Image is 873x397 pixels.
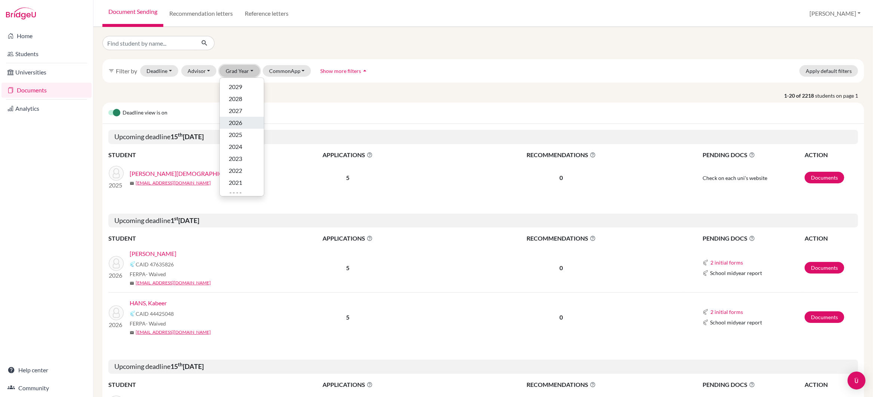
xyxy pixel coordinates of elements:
[140,65,178,77] button: Deadline
[438,234,684,243] span: RECOMMENDATIONS
[1,363,92,378] a: Help center
[438,313,684,322] p: 0
[109,181,124,190] p: 2025
[109,305,124,320] img: HANS, Kabeer
[438,263,684,272] p: 0
[6,7,36,19] img: Bridge-U
[1,83,92,98] a: Documents
[229,190,242,199] span: 2020
[136,180,211,186] a: [EMAIL_ADDRESS][DOMAIN_NAME]
[136,260,174,268] span: CAID 47635826
[220,141,264,153] button: 2024
[258,234,437,243] span: APPLICATIONS
[170,132,204,141] b: 15 [DATE]
[220,117,264,129] button: 2026
[136,280,211,286] a: [EMAIL_ADDRESS][DOMAIN_NAME]
[314,65,375,77] button: Show more filtersarrow_drop_up
[229,94,242,103] span: 2028
[361,67,368,74] i: arrow_drop_up
[146,271,166,277] span: - Waived
[170,362,204,370] b: 15 [DATE]
[116,67,137,74] span: Filter by
[109,256,124,271] img: CHEN, Xitong
[784,92,815,100] strong: 1-20 of 2218
[806,6,864,21] button: [PERSON_NAME]
[181,65,217,77] button: Advisor
[804,150,858,160] th: ACTION
[130,249,176,258] a: [PERSON_NAME]
[220,165,264,177] button: 2022
[108,233,258,243] th: STUDENT
[109,320,124,329] p: 2026
[108,130,858,144] h5: Upcoming deadline
[174,216,178,222] sup: st
[229,130,242,139] span: 2025
[229,166,242,175] span: 2022
[229,118,242,127] span: 2026
[146,320,166,327] span: - Waived
[220,93,264,105] button: 2028
[438,380,684,389] span: RECOMMENDATIONS
[805,172,844,183] a: Documents
[178,132,183,138] sup: th
[805,311,844,323] a: Documents
[258,150,437,159] span: APPLICATIONS
[220,177,264,189] button: 2021
[703,260,709,266] img: Common App logo
[229,178,242,187] span: 2021
[815,92,864,100] span: students on page 1
[109,166,124,181] img: MALVIYA, Vaishnavi
[229,106,242,115] span: 2027
[320,68,361,74] span: Show more filters
[130,169,243,178] a: [PERSON_NAME][DEMOGRAPHIC_DATA]
[804,233,858,243] th: ACTION
[229,142,242,151] span: 2024
[220,153,264,165] button: 2023
[1,101,92,116] a: Analytics
[130,181,134,186] span: mail
[108,214,858,228] h5: Upcoming deadline
[1,46,92,61] a: Students
[178,361,183,367] sup: th
[220,81,264,93] button: 2029
[703,309,709,315] img: Common App logo
[703,270,709,276] img: Common App logo
[220,105,264,117] button: 2027
[710,308,743,316] button: 2 initial forms
[703,150,804,159] span: PENDING DOCS
[346,264,349,271] b: 5
[130,270,166,278] span: FERPA
[346,314,349,321] b: 5
[703,234,804,243] span: PENDING DOCS
[1,28,92,43] a: Home
[108,68,114,74] i: filter_list
[710,269,762,277] span: School midyear report
[220,129,264,141] button: 2025
[703,175,767,181] span: Check on each uni's website
[263,65,311,77] button: CommonApp
[102,36,195,50] input: Find student by name...
[1,381,92,396] a: Community
[130,261,136,267] img: Common App logo
[799,65,858,77] button: Apply default filters
[130,311,136,317] img: Common App logo
[229,154,242,163] span: 2023
[170,216,199,225] b: 1 [DATE]
[130,330,134,335] span: mail
[108,380,258,390] th: STUDENT
[219,77,264,196] div: Grad Year
[258,380,437,389] span: APPLICATIONS
[1,65,92,80] a: Universities
[805,262,844,274] a: Documents
[130,281,134,285] span: mail
[703,320,709,326] img: Common App logo
[108,150,258,160] th: STUDENT
[136,310,174,318] span: CAID 44425048
[130,320,166,327] span: FERPA
[109,271,124,280] p: 2026
[438,150,684,159] span: RECOMMENDATIONS
[438,173,684,182] p: 0
[710,318,762,326] span: School midyear report
[848,372,866,390] div: Open Intercom Messenger
[703,380,804,389] span: PENDING DOCS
